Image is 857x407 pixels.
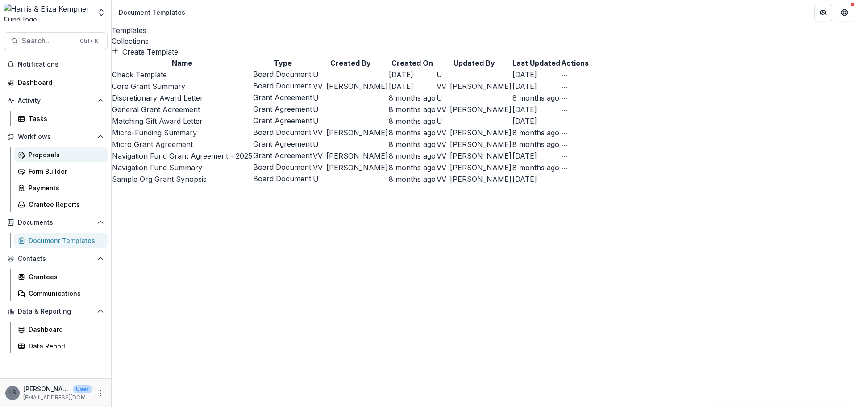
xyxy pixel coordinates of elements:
span: Search... [22,37,75,45]
span: [DATE] [512,117,537,126]
span: 8 months ago [389,151,436,160]
a: Document Templates [14,233,108,248]
span: [PERSON_NAME] [450,151,512,161]
span: [PERSON_NAME] [326,151,388,161]
a: Grantee Reports [14,197,108,212]
a: Tasks [14,111,108,126]
span: 8 months ago [389,175,436,184]
a: Discretionary Award Letter [112,93,203,102]
a: Payments [14,180,108,195]
p: [PERSON_NAME] [23,384,70,394]
span: 8 months ago [389,117,436,126]
div: Unknown [437,71,442,78]
div: Vivian Victoria [313,164,323,171]
div: Dashboard [29,325,100,334]
span: 8 months ago [512,140,559,149]
th: Name [112,57,253,69]
span: [PERSON_NAME] [450,162,512,173]
span: 8 months ago [389,163,436,172]
span: Contacts [18,255,93,263]
span: 8 months ago [512,163,559,172]
div: Vivian Victoria [437,164,446,171]
div: Proposals [29,150,100,159]
span: Grant Agreement [253,117,312,125]
span: 8 months ago [389,105,436,114]
div: Unknown [437,94,442,101]
button: More Action [561,104,568,115]
span: Data & Reporting [18,308,93,315]
span: Grant Agreement [253,93,312,102]
a: Sample Org Grant Synopsis [112,175,207,184]
span: [DATE] [512,105,537,114]
span: [DATE] [512,151,537,160]
a: Templates [112,25,857,36]
span: [PERSON_NAME] [450,174,512,185]
span: [DATE] [512,82,537,91]
button: More Action [561,69,568,80]
div: Document Templates [29,236,100,245]
button: Partners [814,4,832,21]
span: Board Document [253,82,312,90]
span: Activity [18,97,93,105]
button: Get Help [836,4,853,21]
span: 8 months ago [512,93,559,102]
span: Board Document [253,70,312,79]
div: Document Templates [119,8,185,17]
button: More Action [561,139,568,150]
button: More Action [561,174,568,185]
a: Navigation Fund Summary [112,163,202,172]
button: Open Workflows [4,130,108,144]
span: [DATE] [389,82,413,91]
span: [PERSON_NAME] [450,139,512,150]
span: [PERSON_NAME] [450,127,512,138]
span: 8 months ago [512,128,559,137]
div: Vivian Victoria [313,152,323,159]
a: Grantees [14,269,108,284]
a: Dashboard [4,75,108,90]
div: Vivian Victoria [437,152,446,159]
div: Collections [112,36,857,46]
button: More Action [561,81,568,92]
button: Open Activity [4,93,108,108]
span: [PERSON_NAME] [450,104,512,115]
a: General Grant Agreement [112,105,200,114]
button: More Action [561,151,568,161]
a: Matching Gift Award Letter [112,117,203,126]
div: Data Report [29,341,100,351]
a: Micro-Funding Summary [112,128,197,137]
button: Notifications [4,57,108,71]
div: Vivian Victoria [437,106,446,113]
button: More Action [561,116,568,126]
div: Ctrl + K [78,36,100,46]
th: Actions [561,57,589,69]
div: Grantee Reports [29,200,100,209]
button: Open entity switcher [95,4,108,21]
div: Unknown [313,94,319,101]
p: User [73,385,92,393]
div: Unknown [313,117,319,125]
div: Grantees [29,272,100,281]
th: Updated By [436,57,512,69]
div: Tasks [29,114,100,123]
button: Search... [4,32,108,50]
span: 8 months ago [389,128,436,137]
div: Unknown [437,117,442,125]
a: Dashboard [14,322,108,337]
button: Open Data & Reporting [4,304,108,319]
span: [PERSON_NAME] [450,81,512,92]
th: Created By [312,57,388,69]
div: Vivian Victoria [437,141,446,148]
a: Check Template [112,70,167,79]
span: Board Document [253,175,312,183]
span: [PERSON_NAME] [326,162,388,173]
th: Last Updated [512,57,561,69]
div: Communications [29,289,100,298]
th: Created On [388,57,436,69]
img: Harris & Eliza Kempner Fund logo [4,4,92,21]
div: Unknown [313,106,319,113]
div: Form Builder [29,167,100,176]
a: Core Grant Summary [112,82,185,91]
a: Proposals [14,147,108,162]
th: Type [253,57,312,69]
